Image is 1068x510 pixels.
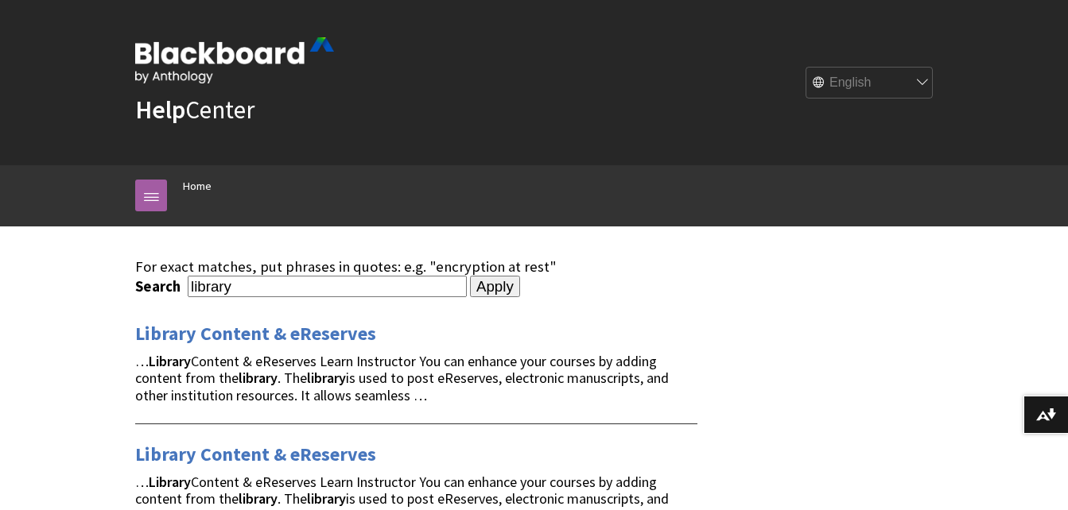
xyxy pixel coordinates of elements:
a: Library Content & eReserves [135,442,376,467]
label: Search [135,277,184,296]
div: For exact matches, put phrases in quotes: e.g. "encryption at rest" [135,258,697,276]
a: Library Content & eReserves [135,321,376,346]
strong: library [307,489,346,508]
strong: Help [135,94,185,126]
input: Apply [470,276,520,298]
a: Home [183,176,212,196]
a: HelpCenter [135,94,254,126]
strong: library [239,489,278,508]
strong: library [239,369,278,387]
strong: library [307,369,346,387]
strong: Library [149,473,191,491]
strong: Library [149,352,191,370]
span: … Content & eReserves Learn Instructor You can enhance your courses by adding content from the . ... [135,352,669,405]
select: Site Language Selector [806,68,934,99]
img: Blackboard by Anthology [135,37,334,83]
